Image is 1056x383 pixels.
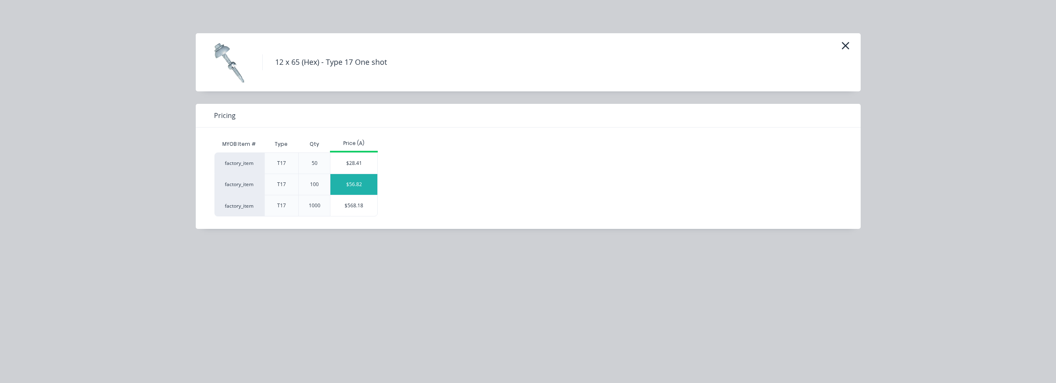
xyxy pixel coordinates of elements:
div: 1000 [309,202,320,209]
div: Price (A) [330,140,378,147]
div: factory_item [214,152,264,174]
div: $28.41 [330,153,377,174]
div: 100 [310,181,319,188]
span: Pricing [214,110,236,120]
div: $568.18 [330,195,377,216]
div: T17 [277,181,286,188]
img: 12 x 65 (Hex) - Type 17 One shot [208,42,250,83]
div: 50 [312,160,318,167]
div: T17 [277,160,286,167]
div: Type [268,134,294,155]
h4: 12 x 65 (Hex) - Type 17 One shot [262,54,399,70]
div: MYOB Item # [214,136,264,152]
div: factory_item [214,174,264,195]
div: T17 [277,202,286,209]
div: $56.82 [330,174,377,195]
div: factory_item [214,195,264,216]
div: Qty [303,134,326,155]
